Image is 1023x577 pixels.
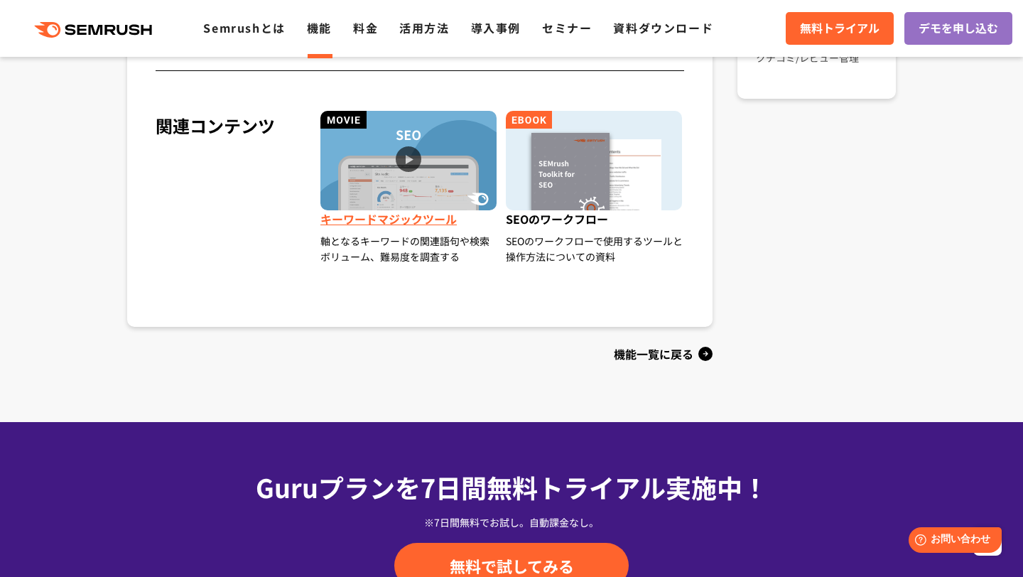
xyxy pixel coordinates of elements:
div: 関連コンテンツ [156,111,309,291]
div: SEOのワークフローで使用するツールと操作方法についての資料 [506,233,684,264]
div: Guruプランを7日間 [139,468,884,506]
a: SEOのワークフロー SEOのワークフローで使用するツールと操作方法についての資料 [502,111,688,291]
span: SEOのワークフロー [506,210,684,233]
span: デモを申し込む [919,19,998,38]
a: 活用方法 [399,19,449,36]
a: 料金 [353,19,378,36]
a: 機能 [307,19,332,36]
a: Semrushとは [203,19,285,36]
span: 無料トライアル [800,19,879,38]
a: デモを申し込む [904,12,1012,45]
a: 無料トライアル [786,12,894,45]
iframe: Help widget launcher [897,522,1007,561]
div: ※7日間無料でお試し。自動課金なし。 [139,515,884,529]
span: 無料トライアル実施中！ [487,468,768,505]
a: 資料ダウンロード [613,19,713,36]
a: 導入事例 [471,19,521,36]
a: クチコミ/レビュー管理 [756,45,884,70]
a: キーワードマジックツール 軸となるキーワードの関連語句や検索ボリューム、難易度を調査する [317,111,502,264]
a: セミナー [542,19,592,36]
span: キーワードマジックツール [320,210,499,233]
span: 無料で試してみる [450,555,574,576]
div: 軸となるキーワードの関連語句や検索ボリューム、難易度を調査する [320,233,499,264]
a: 機能一覧に戻る [127,343,713,365]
